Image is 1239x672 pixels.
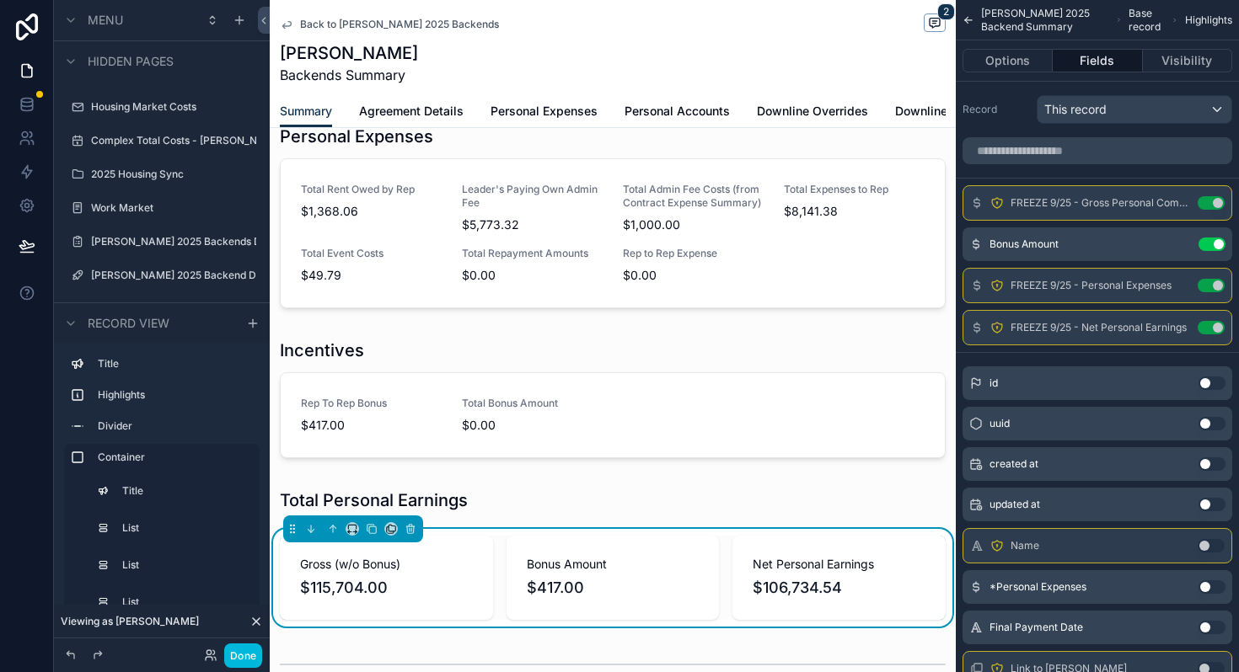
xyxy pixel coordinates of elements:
[625,96,730,130] a: Personal Accounts
[122,558,243,572] label: List
[1011,321,1187,334] span: FREEZE 9/25 - Net Personal Earnings
[122,595,243,609] label: List
[280,18,499,31] a: Back to [PERSON_NAME] 2025 Backends
[1044,101,1107,118] span: This record
[1129,7,1165,34] span: Base record
[990,621,1083,634] span: Final Payment Date
[300,18,499,31] span: Back to [PERSON_NAME] 2025 Backends
[98,451,246,464] label: Container
[280,96,332,128] a: Summary
[990,237,1059,251] span: Bonus Amount
[990,376,998,390] span: id
[280,41,418,65] h1: [PERSON_NAME]
[61,615,199,628] span: Viewing as [PERSON_NAME]
[300,556,473,573] span: Gross (w/o Bonus)
[990,498,1040,511] span: updated at
[88,12,123,29] span: Menu
[990,417,1010,430] span: uuid
[1143,49,1232,72] button: Visibility
[88,314,169,331] span: Record view
[91,269,256,282] label: [PERSON_NAME] 2025 Backend Details
[491,103,598,120] span: Personal Expenses
[1037,95,1232,124] button: This record
[98,419,246,433] label: Divider
[625,103,730,120] span: Personal Accounts
[491,96,598,130] a: Personal Expenses
[122,521,243,535] label: List
[1011,279,1172,292] span: FREEZE 9/25 - Personal Expenses
[757,96,868,130] a: Downline Overrides
[963,103,1030,116] label: Record
[527,556,700,573] span: Bonus Amount
[963,49,1053,72] button: Options
[280,65,418,85] span: Backends Summary
[753,576,925,600] span: $106,734.54
[1011,539,1039,552] span: Name
[1185,13,1232,27] span: Highlights
[91,168,249,181] label: 2025 Housing Sync
[54,343,270,611] div: scrollable content
[88,53,174,70] span: Hidden pages
[91,134,256,147] label: Complex Total Costs - [PERSON_NAME]
[91,100,249,114] label: Housing Market Costs
[527,576,700,600] span: $417.00
[981,7,1108,34] span: [PERSON_NAME] 2025 Backend Summary
[359,96,464,130] a: Agreement Details
[895,103,1006,120] span: Downline Expenses
[895,96,1006,130] a: Downline Expenses
[98,388,246,402] label: Highlights
[280,103,332,120] span: Summary
[122,484,243,498] label: Title
[91,235,256,248] label: [PERSON_NAME] 2025 Backends Details
[937,3,955,20] span: 2
[990,457,1038,471] span: created at
[300,576,473,600] span: $115,704.00
[924,13,946,35] button: 2
[990,580,1086,594] span: *Personal Expenses
[753,556,925,573] span: Net Personal Earnings
[359,103,464,120] span: Agreement Details
[1053,49,1142,72] button: Fields
[91,201,249,215] label: Work Market
[757,103,868,120] span: Downline Overrides
[1011,196,1191,210] span: FREEZE 9/25 - Gross Personal Commissions
[224,643,262,668] button: Done
[98,357,246,371] label: Title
